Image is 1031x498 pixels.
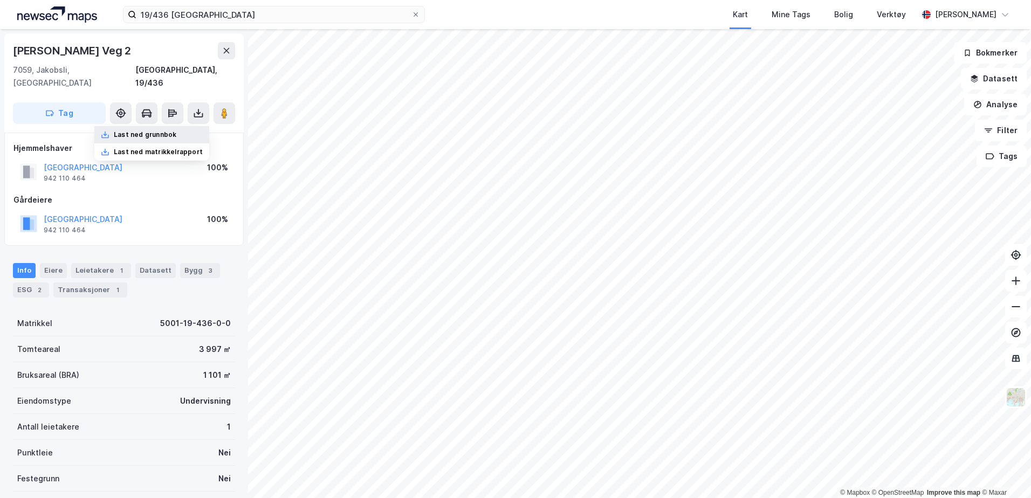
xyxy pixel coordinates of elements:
[71,263,131,278] div: Leietakere
[199,343,231,356] div: 3 997 ㎡
[964,94,1027,115] button: Analyse
[17,472,59,485] div: Festegrunn
[927,489,980,496] a: Improve this map
[44,226,86,234] div: 942 110 464
[954,42,1027,64] button: Bokmerker
[112,285,123,295] div: 1
[17,6,97,23] img: logo.a4113a55bc3d86da70a041830d287a7e.svg
[772,8,810,21] div: Mine Tags
[17,317,52,330] div: Matrikkel
[180,395,231,407] div: Undervisning
[975,120,1027,141] button: Filter
[116,265,127,276] div: 1
[17,446,53,459] div: Punktleie
[160,317,231,330] div: 5001-19-436-0-0
[44,174,86,183] div: 942 110 464
[13,102,106,124] button: Tag
[13,64,135,89] div: 7059, Jakobsli, [GEOGRAPHIC_DATA]
[135,263,176,278] div: Datasett
[935,8,996,21] div: [PERSON_NAME]
[13,263,36,278] div: Info
[203,369,231,382] div: 1 101 ㎡
[114,130,176,139] div: Last ned grunnbok
[840,489,870,496] a: Mapbox
[207,161,228,174] div: 100%
[218,446,231,459] div: Nei
[135,64,235,89] div: [GEOGRAPHIC_DATA], 19/436
[17,369,79,382] div: Bruksareal (BRA)
[17,343,60,356] div: Tomteareal
[114,148,203,156] div: Last ned matrikkelrapport
[977,446,1031,498] iframe: Chat Widget
[961,68,1027,89] button: Datasett
[17,420,79,433] div: Antall leietakere
[218,472,231,485] div: Nei
[1006,387,1026,407] img: Z
[834,8,853,21] div: Bolig
[13,42,133,59] div: [PERSON_NAME] Veg 2
[872,489,924,496] a: OpenStreetMap
[13,282,49,298] div: ESG
[977,146,1027,167] button: Tags
[34,285,45,295] div: 2
[13,142,235,155] div: Hjemmelshaver
[13,193,235,206] div: Gårdeiere
[877,8,906,21] div: Verktøy
[205,265,216,276] div: 3
[227,420,231,433] div: 1
[136,6,411,23] input: Søk på adresse, matrikkel, gårdeiere, leietakere eller personer
[17,395,71,407] div: Eiendomstype
[180,263,220,278] div: Bygg
[207,213,228,226] div: 100%
[53,282,127,298] div: Transaksjoner
[40,263,67,278] div: Eiere
[733,8,748,21] div: Kart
